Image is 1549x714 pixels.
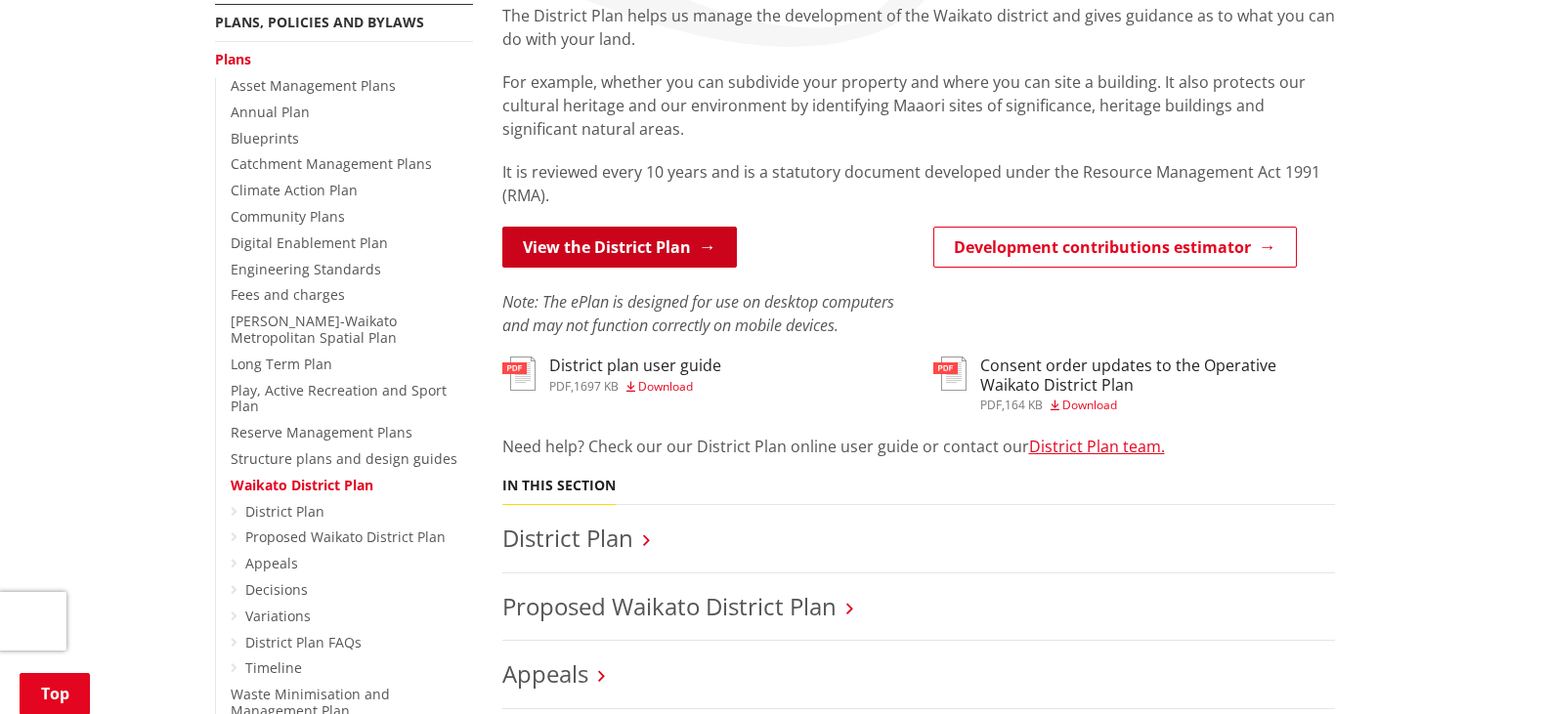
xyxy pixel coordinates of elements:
div: , [549,381,721,393]
p: For example, whether you can subdivide your property and where you can site a building. It also p... [502,70,1335,141]
span: pdf [980,397,1002,413]
h3: District plan user guide [549,357,721,375]
a: Long Term Plan [231,355,332,373]
a: Fees and charges [231,285,345,304]
em: Note: The ePlan is designed for use on desktop computers and may not function correctly on mobile... [502,291,894,336]
a: District Plan FAQs [245,633,362,651]
a: Development contributions estimator [933,227,1297,268]
img: document-pdf.svg [933,357,967,391]
a: Play, Active Recreation and Sport Plan [231,381,447,416]
a: View the District Plan [502,227,737,268]
span: pdf [549,378,571,395]
a: District Plan [502,522,633,554]
a: Decisions [245,580,308,599]
a: Reserve Management Plans [231,423,412,441]
a: Plans, policies and bylaws [215,13,424,31]
a: [PERSON_NAME]-Waikato Metropolitan Spatial Plan [231,312,397,347]
a: Digital Enablement Plan [231,233,388,252]
a: Waikato District Plan [231,476,373,494]
h5: In this section [502,478,616,494]
h3: Consent order updates to the Operative Waikato District Plan [980,357,1335,394]
a: Blueprints [231,129,299,147]
a: Catchment Management Plans [231,154,432,173]
a: District plan user guide pdf,1697 KB Download [502,357,721,392]
a: Engineering Standards [231,260,381,278]
p: It is reviewed every 10 years and is a statutory document developed under the Resource Management... [502,160,1335,207]
a: Annual Plan [231,103,310,121]
a: District Plan team. [1029,436,1165,457]
a: Climate Action Plan [231,181,358,199]
span: Download [1062,397,1117,413]
iframe: Messenger Launcher [1459,632,1529,702]
span: Download [638,378,693,395]
a: Timeline [245,658,302,677]
a: Proposed Waikato District Plan [502,590,837,622]
a: Asset Management Plans [231,76,396,95]
span: 164 KB [1005,397,1043,413]
a: District Plan [245,502,324,521]
a: Top [20,673,90,714]
a: Plans [215,50,251,68]
a: Consent order updates to the Operative Waikato District Plan pdf,164 KB Download [933,357,1335,410]
a: Appeals [502,657,588,690]
a: Proposed Waikato District Plan [245,527,446,546]
a: Variations [245,607,311,625]
span: 1697 KB [574,378,619,395]
p: Need help? Check our our District Plan online user guide or contact our [502,435,1335,458]
img: document-pdf.svg [502,357,536,391]
a: Appeals [245,554,298,572]
a: Structure plans and design guides [231,449,457,468]
a: Community Plans [231,207,345,226]
div: , [980,399,1335,411]
p: The District Plan helps us manage the development of the Waikato district and gives guidance as t... [502,4,1335,51]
